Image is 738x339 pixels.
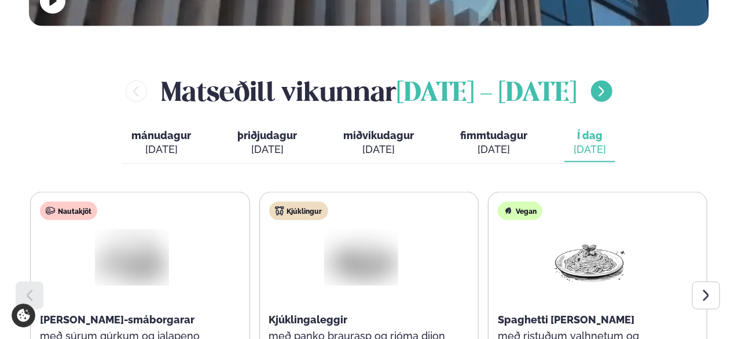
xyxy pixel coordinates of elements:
button: Í dag [DATE] [564,124,615,162]
span: mánudagur [131,129,191,141]
button: mánudagur [DATE] [122,124,200,162]
div: [DATE] [343,143,414,156]
div: [DATE] [237,143,297,156]
span: [DATE] - [DATE] [396,81,577,107]
img: chicken.svg [275,206,284,216]
div: [DATE] [131,143,191,156]
button: menu-btn-left [126,81,147,102]
span: [PERSON_NAME]-smáborgarar [40,314,194,326]
div: Vegan [498,202,542,220]
div: [DATE] [460,143,527,156]
img: Chicken-breast.png [317,224,406,289]
img: Spagetti.png [553,229,627,283]
img: Vegan.svg [504,206,513,216]
h2: Matseðill vikunnar [161,72,577,110]
div: Nautakjöt [40,202,97,220]
a: Cookie settings [12,304,35,327]
span: Spaghetti [PERSON_NAME] [498,314,634,326]
img: beef.svg [46,206,55,216]
button: menu-btn-right [591,81,612,102]
img: Hamburger.png [87,224,177,289]
button: miðvikudagur [DATE] [334,124,423,162]
span: fimmtudagur [460,129,527,141]
span: Kjúklingaleggir [269,314,348,326]
button: fimmtudagur [DATE] [451,124,537,162]
div: Kjúklingur [269,202,328,220]
button: þriðjudagur [DATE] [228,124,306,162]
div: [DATE] [574,143,606,156]
span: þriðjudagur [237,129,297,141]
span: miðvikudagur [343,129,414,141]
span: Í dag [574,129,606,143]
